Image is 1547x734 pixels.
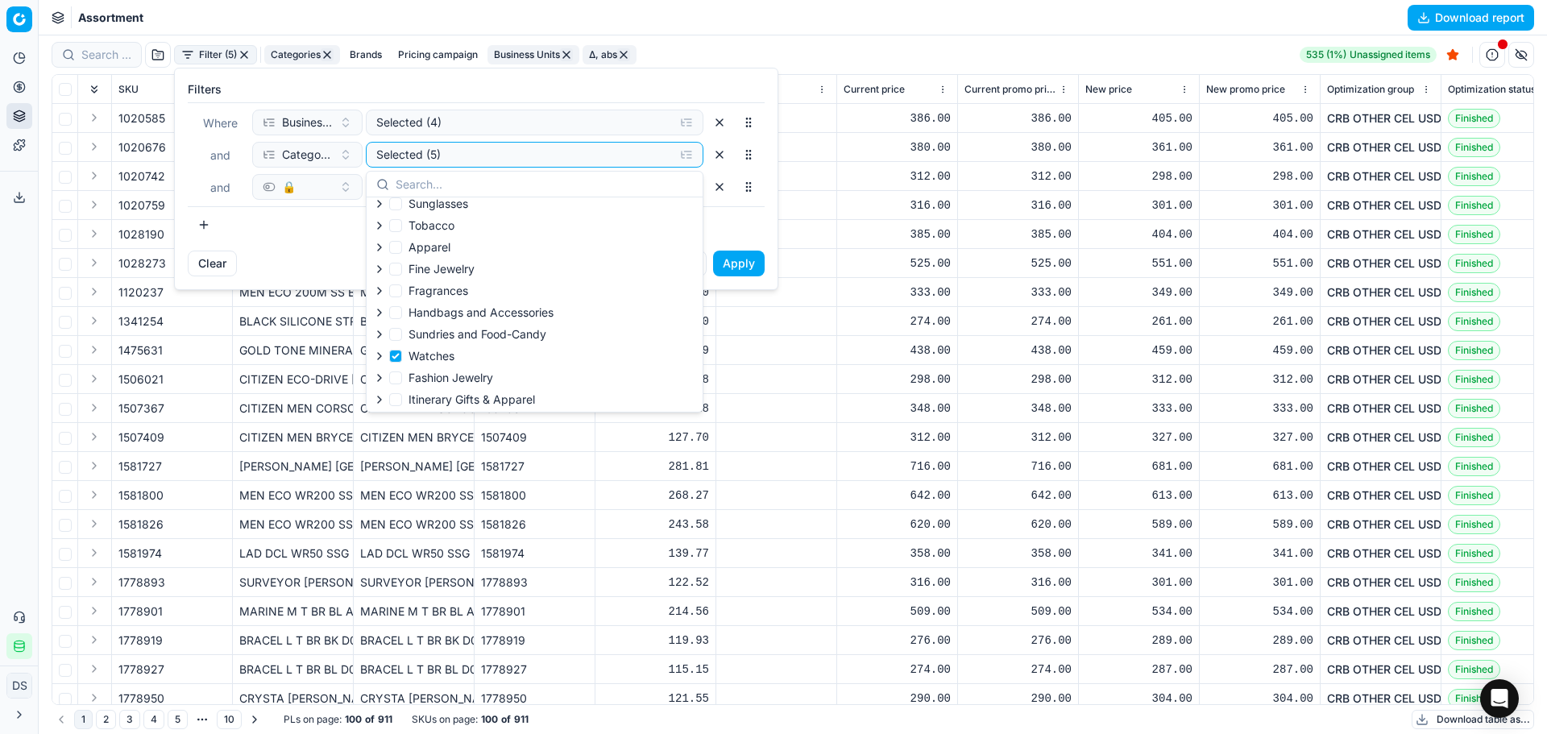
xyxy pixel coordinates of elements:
[210,148,230,162] span: and
[282,114,333,131] span: Business Units
[376,114,667,131] div: Selected (4)
[389,197,402,210] input: Sunglasses
[203,116,238,130] span: Where
[389,263,402,276] input: Fine Jewelry
[389,328,402,341] input: Sundries and Food-Candy
[713,251,765,276] button: Apply
[389,284,402,297] input: Fragrances
[409,197,468,210] span: Sunglasses
[409,262,475,276] span: Fine Jewelry
[376,147,667,163] div: Selected (5)
[188,81,765,97] label: Filters
[389,306,402,319] input: Handbags and Accessories
[409,392,535,406] span: Itinerary Gifts & Apparel
[282,147,333,163] span: Categories
[389,219,402,232] input: Tobacco
[210,180,230,194] span: and
[188,251,237,276] button: Clear
[409,240,450,254] span: Apparel
[409,284,468,297] span: Fragrances
[389,371,402,384] input: Fashion Jewelry
[366,110,703,135] button: Selected (4)
[282,179,296,195] span: 🔒
[409,218,454,232] span: Tobacco
[409,371,493,384] span: Fashion Jewelry
[389,393,402,406] input: Itinerary Gifts & Apparel
[366,142,703,168] button: Selected (5)
[389,350,402,363] input: Watches
[409,305,554,319] span: Handbags and Accessories
[396,176,693,193] input: Search...
[409,349,454,363] span: Watches
[409,327,546,341] span: Sundries and Food-Candy
[389,241,402,254] input: Apparel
